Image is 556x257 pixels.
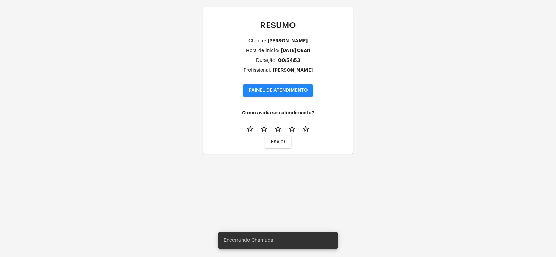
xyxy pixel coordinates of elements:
[281,48,310,53] div: [DATE] 08:31
[256,58,277,63] div: Duração:
[208,110,347,115] h4: Como avalia seu atendimento?
[246,125,254,133] mat-icon: star_border
[260,125,268,133] mat-icon: star_border
[244,68,271,73] div: Profissional:
[274,125,282,133] mat-icon: star_border
[246,48,279,54] div: Hora de inicio:
[302,125,310,133] mat-icon: star_border
[265,136,291,148] button: Enviar
[243,84,313,97] button: PAINEL DE ATENDIMENTO
[288,125,296,133] mat-icon: star_border
[248,39,266,44] div: Cliente:
[268,38,308,43] div: [PERSON_NAME]
[278,58,300,63] div: 00:54:53
[208,21,347,30] p: RESUMO
[273,67,313,73] div: [PERSON_NAME]
[224,237,273,244] span: Encerrando Chamada
[248,88,308,93] span: PAINEL DE ATENDIMENTO
[271,139,286,144] span: Enviar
